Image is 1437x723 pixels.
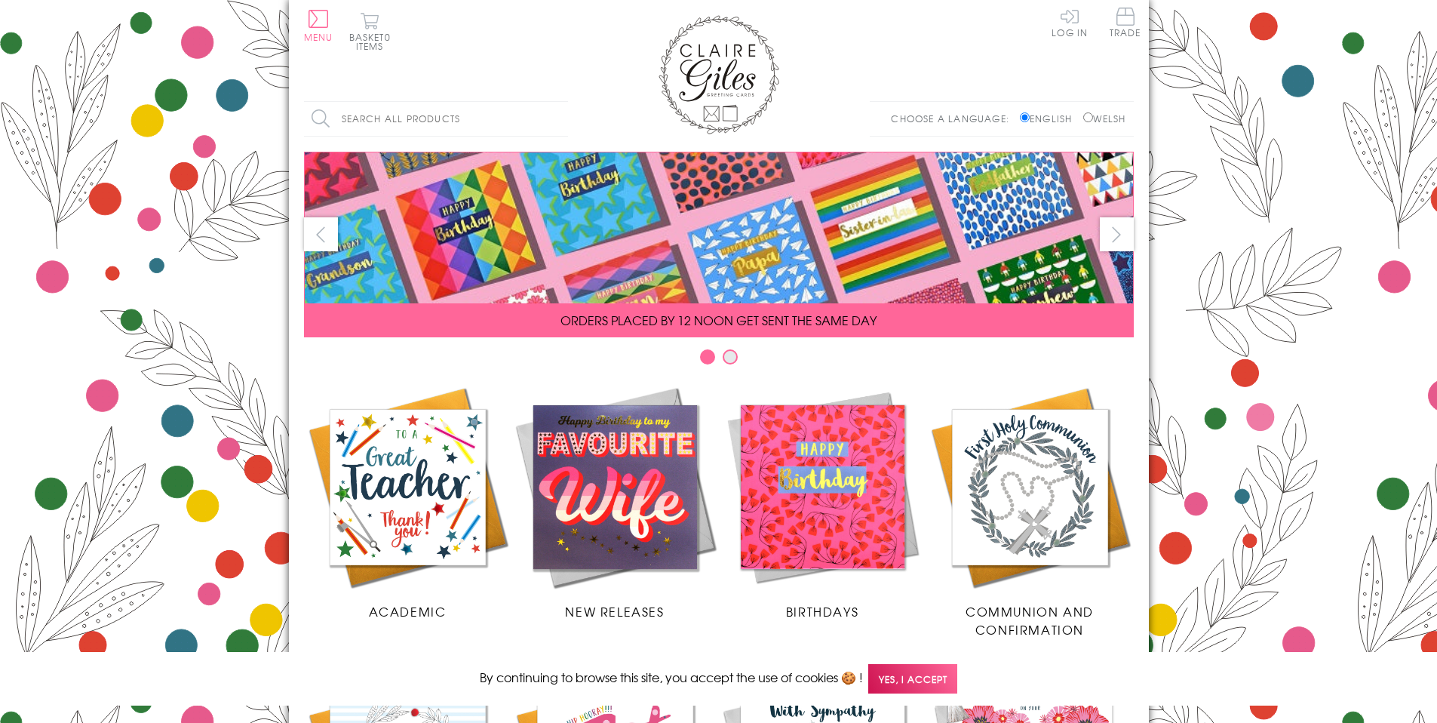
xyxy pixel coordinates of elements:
[719,383,926,620] a: Birthdays
[1110,8,1141,40] a: Trade
[926,383,1134,638] a: Communion and Confirmation
[1020,112,1079,125] label: English
[1110,8,1141,37] span: Trade
[511,383,719,620] a: New Releases
[891,112,1017,125] p: Choose a language:
[304,349,1134,372] div: Carousel Pagination
[553,102,568,136] input: Search
[560,311,877,329] span: ORDERS PLACED BY 12 NOON GET SENT THE SAME DAY
[966,602,1094,638] span: Communion and Confirmation
[349,12,391,51] button: Basket0 items
[304,383,511,620] a: Academic
[868,664,957,694] span: Yes, I accept
[565,602,664,620] span: New Releases
[1083,112,1093,122] input: Welsh
[786,602,858,620] span: Birthdays
[304,217,338,251] button: prev
[700,349,715,365] button: Carousel Page 1 (Current Slide)
[1020,112,1030,122] input: English
[356,30,391,53] span: 0 items
[369,602,447,620] span: Academic
[659,15,779,134] img: Claire Giles Greetings Cards
[1100,217,1134,251] button: next
[304,102,568,136] input: Search all products
[723,349,738,365] button: Carousel Page 2
[304,10,333,42] button: Menu
[1052,8,1088,37] a: Log In
[1083,112,1126,125] label: Welsh
[304,30,333,44] span: Menu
